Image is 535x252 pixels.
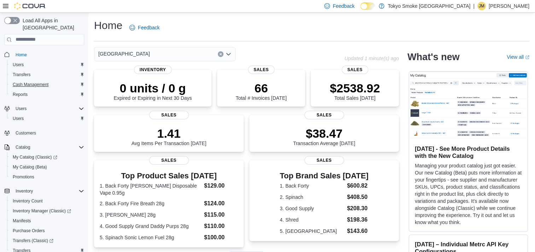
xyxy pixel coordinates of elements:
[16,52,27,58] span: Home
[14,2,46,10] img: Cova
[10,173,37,181] a: Promotions
[280,205,344,212] dt: 3. Good Supply
[7,70,87,80] button: Transfers
[304,156,344,165] span: Sales
[13,129,39,137] a: Customers
[13,128,84,137] span: Customers
[10,114,84,123] span: Users
[7,80,87,90] button: Cash Management
[10,227,48,235] a: Purchase Orders
[10,90,84,99] span: Reports
[489,2,529,10] p: [PERSON_NAME]
[204,211,238,219] dd: $115.00
[13,208,71,214] span: Inventory Manager (Classic)
[218,51,223,57] button: Clear input
[330,81,380,95] p: $2538.92
[10,217,34,225] a: Manifests
[10,80,51,89] a: Cash Management
[344,56,399,61] p: Updated 1 minute(s) ago
[10,61,84,69] span: Users
[7,226,87,236] button: Purchase Orders
[13,187,84,195] span: Inventory
[330,81,380,101] div: Total Sales [DATE]
[7,90,87,99] button: Reports
[479,2,484,10] span: JM
[293,126,355,146] div: Transaction Average [DATE]
[10,153,84,161] span: My Catalog (Classic)
[13,143,84,151] span: Catalog
[10,217,84,225] span: Manifests
[280,194,344,201] dt: 2. Spinach
[280,216,344,223] dt: 4. Shred
[1,186,87,196] button: Inventory
[347,227,368,235] dd: $143.60
[132,126,207,141] p: 1.41
[477,2,486,10] div: James Mussellam
[360,2,375,10] input: Dark Mode
[13,238,53,244] span: Transfers (Classic)
[1,128,87,138] button: Customers
[100,182,201,196] dt: 1. Back Forty [PERSON_NAME] Disposable Vape 0.95g
[1,142,87,152] button: Catalog
[342,65,368,74] span: Sales
[347,204,368,213] dd: $208.30
[10,80,84,89] span: Cash Management
[280,182,344,189] dt: 1. Back Forty
[13,104,29,113] button: Users
[114,81,192,101] div: Expired or Expiring in Next 30 Days
[132,126,207,146] div: Avg Items Per Transaction [DATE]
[7,196,87,206] button: Inventory Count
[10,236,56,245] a: Transfers (Classic)
[10,207,74,215] a: Inventory Manager (Classic)
[138,24,159,31] span: Feedback
[10,236,84,245] span: Transfers (Classic)
[94,18,122,33] h1: Home
[204,199,238,208] dd: $124.00
[13,198,43,204] span: Inventory Count
[226,51,231,57] button: Open list of options
[7,172,87,182] button: Promotions
[304,111,344,119] span: Sales
[10,153,60,161] a: My Catalog (Classic)
[13,154,57,160] span: My Catalog (Classic)
[13,187,36,195] button: Inventory
[13,92,28,97] span: Reports
[100,211,201,218] dt: 3. [PERSON_NAME] 28g
[10,114,27,123] a: Users
[204,222,238,230] dd: $110.00
[10,163,50,171] a: My Catalog (Beta)
[10,90,30,99] a: Reports
[10,197,84,205] span: Inventory Count
[7,152,87,162] a: My Catalog (Classic)
[114,81,192,95] p: 0 units / 0 g
[525,55,529,59] svg: External link
[7,216,87,226] button: Manifests
[10,70,33,79] a: Transfers
[204,182,238,190] dd: $129.00
[13,228,45,234] span: Purchase Orders
[347,182,368,190] dd: $600.82
[10,227,84,235] span: Purchase Orders
[16,188,33,194] span: Inventory
[7,206,87,216] a: Inventory Manager (Classic)
[20,17,84,31] span: Load All Apps in [GEOGRAPHIC_DATA]
[7,60,87,70] button: Users
[280,228,344,235] dt: 5. [GEOGRAPHIC_DATA]
[388,2,471,10] p: Tokyo Smoke [GEOGRAPHIC_DATA]
[507,54,529,60] a: View allExternal link
[10,197,46,205] a: Inventory Count
[473,2,475,10] p: |
[13,164,47,170] span: My Catalog (Beta)
[347,193,368,201] dd: $408.50
[7,162,87,172] button: My Catalog (Beta)
[407,51,459,63] h2: What's new
[100,234,201,241] dt: 5. Spinach Sonic Lemon Fuel 28g
[13,116,24,121] span: Users
[100,200,201,207] dt: 2. Back Forty Fire Breath 28g
[100,223,201,230] dt: 4. Good Supply Grand Daddy Purps 28g
[98,50,150,58] span: [GEOGRAPHIC_DATA]
[127,21,162,35] a: Feedback
[248,65,274,74] span: Sales
[10,70,84,79] span: Transfers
